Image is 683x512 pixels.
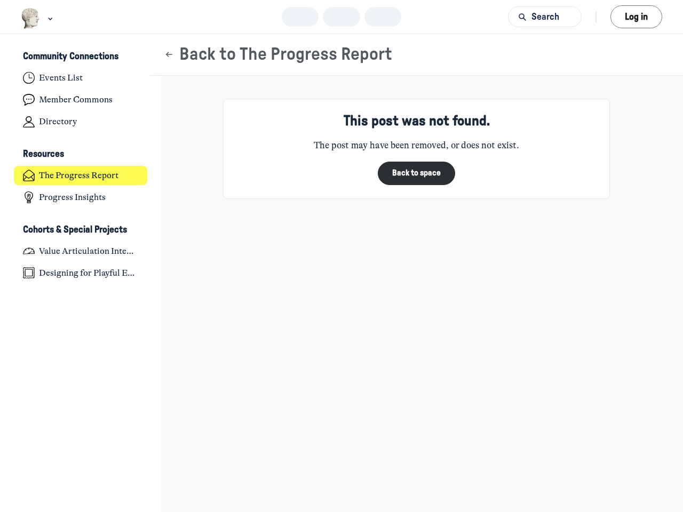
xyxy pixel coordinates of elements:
[14,48,148,66] button: Community ConnectionsCollapse space
[14,68,148,88] a: Events List
[39,170,118,181] h4: The Progress Report
[14,221,148,239] button: Cohorts & Special ProjectsCollapse space
[314,139,519,153] p: The post may have been removed, or does not exist.
[164,44,392,65] button: Back to The Progress Report
[610,5,662,28] button: Log in
[14,90,148,110] a: Member Commons
[14,146,148,164] button: ResourcesCollapse space
[14,166,148,186] a: The Progress Report
[23,225,127,236] h3: Cohorts & Special Projects
[39,73,83,83] h4: Events List
[14,112,148,132] a: Directory
[39,192,106,203] h4: Progress Insights
[14,263,148,283] a: Designing for Playful Engagement
[150,34,683,76] header: Page Header
[21,8,41,29] img: Museums as Progress logo
[508,6,582,27] button: Search
[14,241,148,261] a: Value Articulation Intensive (Cultural Leadership Lab)
[378,162,455,185] button: Back to space
[39,94,113,105] h4: Member Commons
[39,116,77,127] h4: Directory
[39,268,138,278] h4: Designing for Playful Engagement
[23,149,64,160] h3: Resources
[21,7,55,30] button: Museums as Progress logo
[344,113,490,130] h4: This post was not found.
[14,188,148,207] a: Progress Insights
[39,246,138,257] h4: Value Articulation Intensive (Cultural Leadership Lab)
[23,51,118,62] h3: Community Connections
